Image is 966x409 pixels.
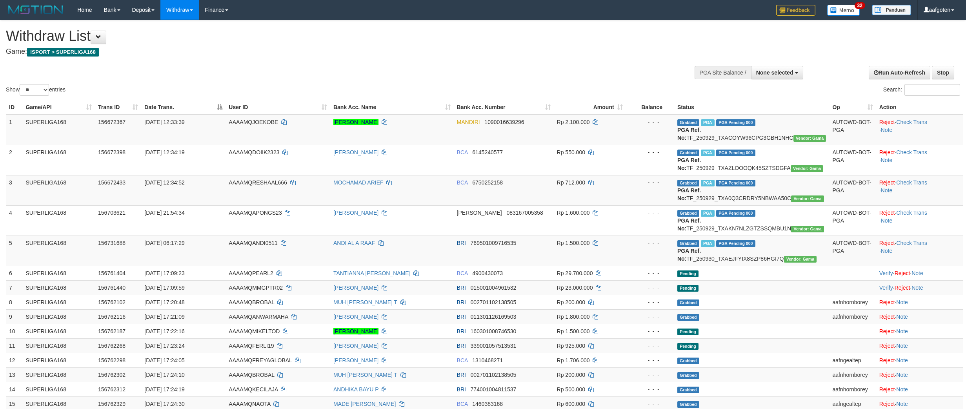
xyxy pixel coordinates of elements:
[229,119,278,125] span: AAAAMQJOEKOBE
[333,240,375,246] a: ANDI AL A RAAF
[674,175,829,205] td: TF_250929_TXA0Q3CRDRY5NBWAA50C
[457,270,468,276] span: BCA
[829,295,876,309] td: aafnhornborey
[896,299,908,305] a: Note
[98,372,126,378] span: 156762302
[911,270,923,276] a: Note
[557,328,590,334] span: Rp 1.500.000
[20,84,49,96] select: Showentries
[674,145,829,175] td: TF_250929_TXAZLOOOQK45SZTSDGFA
[333,372,397,378] a: MUH [PERSON_NAME] T
[716,119,755,126] span: PGA Pending
[879,285,893,291] a: Verify
[557,149,585,155] span: Rp 550.000
[6,100,22,115] th: ID
[829,205,876,236] td: AUTOWD-BOT-PGA
[776,5,815,16] img: Feedback.jpg
[791,226,824,232] span: Vendor URL: https://trx31.1velocity.biz
[677,314,699,321] span: Grabbed
[6,338,22,353] td: 11
[22,236,95,266] td: SUPERLIGA168
[6,280,22,295] td: 7
[881,187,893,194] a: Note
[896,401,908,407] a: Note
[229,343,274,349] span: AAAAMQFERLI19
[879,372,895,378] a: Reject
[904,84,960,96] input: Search:
[144,401,184,407] span: [DATE] 17:24:30
[876,353,963,367] td: ·
[472,401,503,407] span: Copy 1460383168 to clipboard
[22,145,95,175] td: SUPERLIGA168
[829,100,876,115] th: Op: activate to sort column ascending
[677,210,699,217] span: Grabbed
[701,180,715,186] span: Marked by aafsoycanthlai
[855,2,865,9] span: 32
[98,119,126,125] span: 156672367
[677,150,699,156] span: Grabbed
[629,284,671,292] div: - - -
[333,179,384,186] a: MOCHAMAD ARIEF
[6,266,22,280] td: 6
[829,309,876,324] td: aafnhornborey
[881,157,893,163] a: Note
[876,205,963,236] td: · ·
[896,179,927,186] a: Check Trans
[896,357,908,363] a: Note
[144,210,184,216] span: [DATE] 21:54:34
[229,210,282,216] span: AAAAMQAPONGS23
[677,119,699,126] span: Grabbed
[716,240,755,247] span: PGA Pending
[876,266,963,280] td: · ·
[829,236,876,266] td: AUTOWD-BOT-PGA
[896,149,927,155] a: Check Trans
[879,314,895,320] a: Reject
[144,285,184,291] span: [DATE] 17:09:59
[144,328,184,334] span: [DATE] 17:22:16
[629,148,671,156] div: - - -
[98,270,126,276] span: 156761404
[879,119,895,125] a: Reject
[472,357,503,363] span: Copy 1310468271 to clipboard
[471,314,517,320] span: Copy 011301126169503 to clipboard
[557,386,585,393] span: Rp 500.000
[457,299,466,305] span: BRI
[674,236,829,266] td: TF_250930_TXAEJFYIX8SZP86HGI7Q
[98,149,126,155] span: 156672398
[141,100,226,115] th: Date Trans.: activate to sort column descending
[879,386,895,393] a: Reject
[95,100,141,115] th: Trans ID: activate to sort column ascending
[876,236,963,266] td: · ·
[829,145,876,175] td: AUTOWD-BOT-PGA
[333,270,411,276] a: TANTIANNA [PERSON_NAME]
[98,401,126,407] span: 156762329
[629,118,671,126] div: - - -
[677,157,701,171] b: PGA Ref. No:
[881,127,893,133] a: Note
[876,175,963,205] td: · ·
[333,328,378,334] a: [PERSON_NAME]
[827,5,860,16] img: Button%20Memo.svg
[557,401,585,407] span: Rp 600.000
[876,338,963,353] td: ·
[876,295,963,309] td: ·
[629,298,671,306] div: - - -
[677,387,699,393] span: Grabbed
[629,269,671,277] div: - - -
[881,217,893,224] a: Note
[22,382,95,396] td: SUPERLIGA168
[677,187,701,201] b: PGA Ref. No:
[896,210,927,216] a: Check Trans
[879,149,895,155] a: Reject
[472,149,503,155] span: Copy 6145240577 to clipboard
[674,205,829,236] td: TF_250929_TXAKN7NLZGTZSSQMBU1N
[677,401,699,408] span: Grabbed
[677,180,699,186] span: Grabbed
[457,401,468,407] span: BCA
[829,353,876,367] td: aafngealtep
[876,145,963,175] td: · ·
[876,309,963,324] td: ·
[881,248,893,254] a: Note
[229,328,280,334] span: AAAAMQMIKELTOD
[333,119,378,125] a: [PERSON_NAME]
